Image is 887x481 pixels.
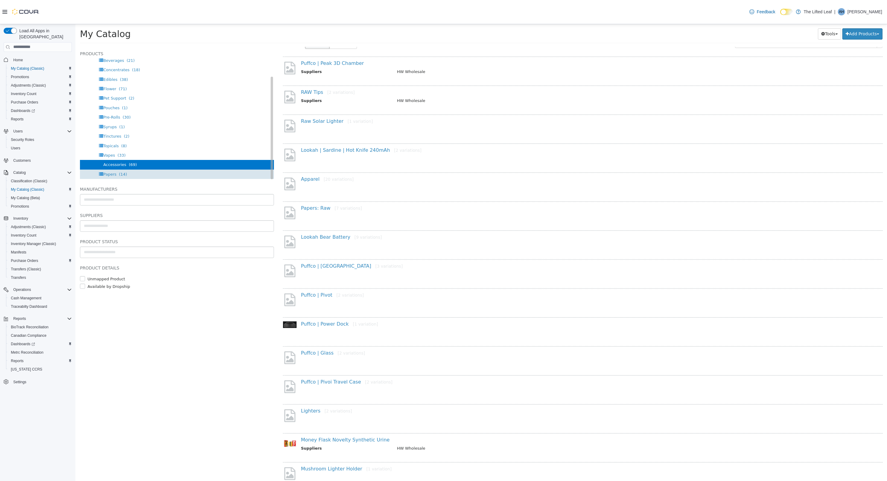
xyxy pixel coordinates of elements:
[8,65,72,72] span: My Catalog (Classic)
[8,295,72,302] span: Cash Management
[8,357,26,365] a: Reports
[11,157,72,164] span: Customers
[11,315,72,322] span: Reports
[11,358,24,363] span: Reports
[8,274,72,281] span: Transfers
[11,258,38,263] span: Purchase Orders
[11,304,47,309] span: Traceabilty Dashboard
[11,378,29,386] a: Settings
[8,194,72,202] span: My Catalog (Beta)
[249,384,277,389] small: [2 variations]
[6,98,74,107] button: Purchase Orders
[8,266,72,273] span: Transfers (Classic)
[780,9,793,15] input: Dark Mode
[6,81,74,90] button: Adjustments (Classic)
[1,156,74,165] button: Customers
[8,332,49,339] a: Canadian Compliance
[6,64,74,73] button: My Catalog (Classic)
[1,314,74,323] button: Reports
[11,215,30,222] button: Inventory
[252,66,279,71] small: [2 variations]
[8,82,48,89] a: Adjustments (Classic)
[13,216,28,221] span: Inventory
[11,100,38,105] span: Purchase Orders
[11,315,28,322] button: Reports
[226,268,288,274] a: Puffco | Pivot[2 variations]
[279,211,307,215] small: [9 variations]
[6,202,74,211] button: Promotions
[6,177,74,185] button: Classification (Classic)
[13,380,26,384] span: Settings
[208,384,221,399] img: missing-image.png
[1,168,74,177] button: Catalog
[6,135,74,144] button: Security Roles
[208,65,221,80] img: missing-image.png
[6,231,74,240] button: Inventory Count
[226,152,278,158] a: Apparel[20 variations]
[11,56,72,64] span: Home
[6,302,74,311] button: Traceabilty Dashboard
[8,186,72,193] span: My Catalog (Classic)
[13,58,23,62] span: Home
[11,241,56,246] span: Inventory Manager (Classic)
[8,90,72,97] span: Inventory Count
[11,117,24,122] span: Reports
[8,232,39,239] a: Inventory Count
[6,256,74,265] button: Purchase Orders
[317,421,774,429] td: HW Wholesale
[6,365,74,374] button: [US_STATE] CCRS
[208,326,221,341] img: missing-image.png
[1,56,74,64] button: Home
[1,127,74,135] button: Users
[226,94,297,100] a: Raw Solar Lighter[1 variation]
[8,349,72,356] span: Metrc Reconciliation
[291,442,316,447] small: [1 variation]
[248,153,278,158] small: [20 variations]
[226,74,317,81] th: Suppliers
[11,367,42,372] span: [US_STATE] CCRS
[11,75,29,79] span: Promotions
[208,94,221,109] img: missing-image.png
[11,296,41,301] span: Cash Management
[8,323,72,331] span: BioTrack Reconciliation
[277,298,303,302] small: [1 variation]
[6,115,74,123] button: Reports
[11,157,33,164] a: Customers
[317,45,774,52] td: HW Wholesale
[11,179,47,183] span: Classification (Classic)
[208,239,221,254] img: missing-image.png
[8,177,50,185] a: Classification (Classic)
[8,366,45,373] a: [US_STATE] CCRS
[8,257,72,264] span: Purchase Orders
[11,196,40,200] span: My Catalog (Beta)
[1,214,74,223] button: Inventory
[11,275,26,280] span: Transfers
[226,210,307,216] a: Lookah Bear Battery[9 variations]
[8,266,43,273] a: Transfers (Classic)
[8,186,47,193] a: My Catalog (Classic)
[226,239,327,245] a: Puffco | [GEOGRAPHIC_DATA][3 variations]
[8,323,51,331] a: BioTrack Reconciliation
[8,240,72,247] span: Inventory Manager (Classic)
[8,203,72,210] span: Promotions
[8,73,72,81] span: Promotions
